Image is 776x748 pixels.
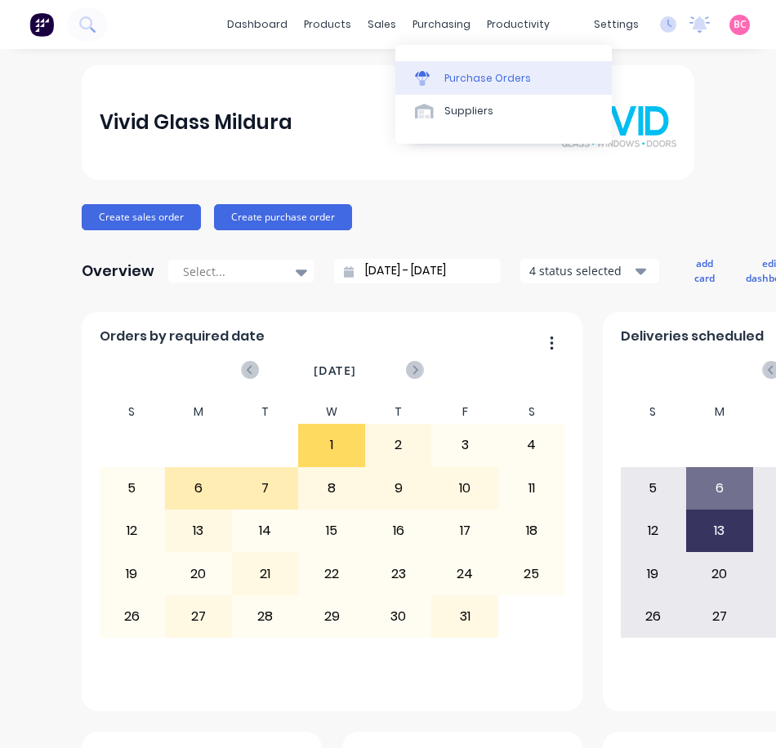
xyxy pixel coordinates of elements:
button: Create purchase order [214,204,352,230]
div: 6 [687,468,752,509]
div: 2 [366,425,431,465]
span: Deliveries scheduled [621,327,764,346]
div: F [431,400,498,424]
div: 6 [166,468,231,509]
span: Orders by required date [100,327,265,346]
button: add card [684,253,725,289]
div: 30 [366,596,431,637]
div: 22 [299,553,364,594]
div: 18 [499,510,564,551]
span: BC [734,17,747,32]
div: 25 [499,553,564,594]
div: Overview [82,255,154,287]
div: 28 [233,596,298,637]
div: 19 [621,553,686,594]
span: [DATE] [314,362,356,380]
div: 7 [233,468,298,509]
div: 21 [233,553,298,594]
div: M [165,400,232,424]
div: 16 [366,510,431,551]
img: Factory [29,12,54,37]
div: 31 [432,596,497,637]
div: M [686,400,753,424]
div: 27 [166,596,231,637]
div: 4 [499,425,564,465]
div: Vivid Glass Mildura [100,106,292,139]
div: 5 [621,468,686,509]
div: T [365,400,432,424]
div: Suppliers [444,104,493,118]
button: 4 status selected [520,259,659,283]
a: Suppliers [395,95,612,127]
div: 26 [100,596,165,637]
div: 26 [621,596,686,637]
div: 27 [687,596,752,637]
div: Purchase Orders [444,71,531,86]
div: T [232,400,299,424]
a: dashboard [219,12,296,37]
div: 10 [432,468,497,509]
div: 19 [100,553,165,594]
div: 12 [621,510,686,551]
div: 14 [233,510,298,551]
div: 12 [100,510,165,551]
div: 20 [687,553,752,594]
div: 5 [100,468,165,509]
a: Purchase Orders [395,61,612,94]
div: S [99,400,166,424]
div: productivity [479,12,558,37]
div: 15 [299,510,364,551]
img: Vivid Glass Mildura [562,98,676,147]
div: S [620,400,687,424]
div: W [298,400,365,424]
div: 29 [299,596,364,637]
div: S [498,400,565,424]
div: 3 [432,425,497,465]
div: 11 [499,468,564,509]
div: 8 [299,468,364,509]
div: settings [586,12,647,37]
div: 1 [299,425,364,465]
div: 23 [366,553,431,594]
div: 9 [366,468,431,509]
div: 24 [432,553,497,594]
div: 17 [432,510,497,551]
div: purchasing [404,12,479,37]
div: sales [359,12,404,37]
div: products [296,12,359,37]
button: Create sales order [82,204,201,230]
div: 4 status selected [529,262,632,279]
div: 20 [166,553,231,594]
div: 13 [687,510,752,551]
div: 13 [166,510,231,551]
